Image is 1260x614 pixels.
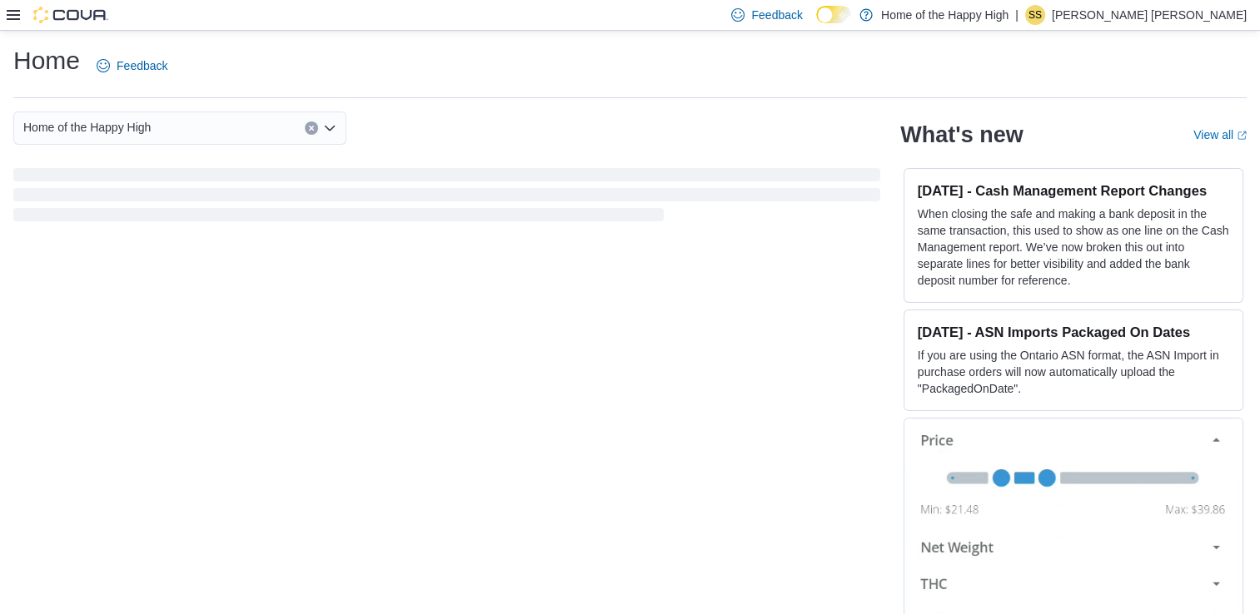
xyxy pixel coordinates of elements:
[918,324,1229,340] h3: [DATE] - ASN Imports Packaged On Dates
[918,347,1229,397] p: If you are using the Ontario ASN format, the ASN Import in purchase orders will now automatically...
[1028,5,1042,25] span: SS
[816,23,817,24] span: Dark Mode
[751,7,802,23] span: Feedback
[816,6,851,23] input: Dark Mode
[13,44,80,77] h1: Home
[900,121,1023,148] h2: What's new
[918,182,1229,199] h3: [DATE] - Cash Management Report Changes
[1237,131,1247,141] svg: External link
[918,205,1229,289] p: When closing the safe and making a bank deposit in the same transaction, this used to show as one...
[117,57,167,74] span: Feedback
[305,121,318,135] button: Clear input
[23,117,151,137] span: Home of the Happy High
[881,5,1008,25] p: Home of the Happy High
[1025,5,1045,25] div: Shivani Shivani
[1015,5,1018,25] p: |
[13,171,880,225] span: Loading
[1193,128,1247,141] a: View allExternal link
[33,7,108,23] img: Cova
[1052,5,1247,25] p: [PERSON_NAME] [PERSON_NAME]
[90,49,174,82] a: Feedback
[323,121,336,135] button: Open list of options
